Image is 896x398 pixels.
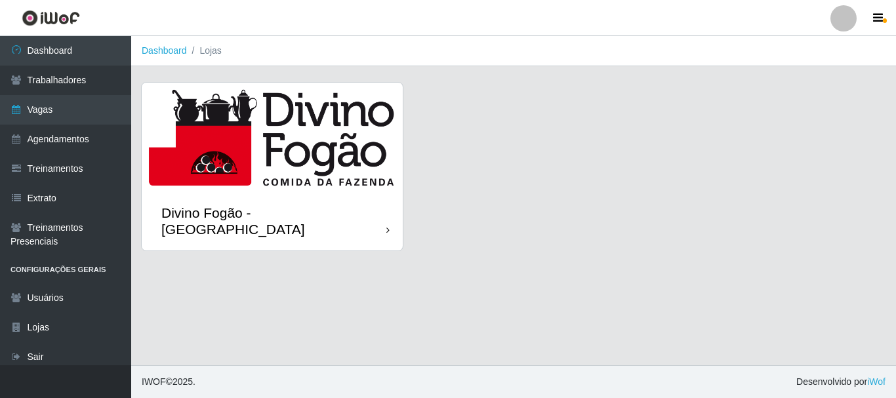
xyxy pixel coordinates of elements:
[867,376,886,387] a: iWof
[22,10,80,26] img: CoreUI Logo
[142,375,195,389] span: © 2025 .
[142,83,403,250] a: Divino Fogão - [GEOGRAPHIC_DATA]
[187,44,222,58] li: Lojas
[142,45,187,56] a: Dashboard
[142,376,166,387] span: IWOF
[142,83,403,191] img: cardImg
[796,375,886,389] span: Desenvolvido por
[131,36,896,66] nav: breadcrumb
[161,205,386,237] div: Divino Fogão - [GEOGRAPHIC_DATA]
